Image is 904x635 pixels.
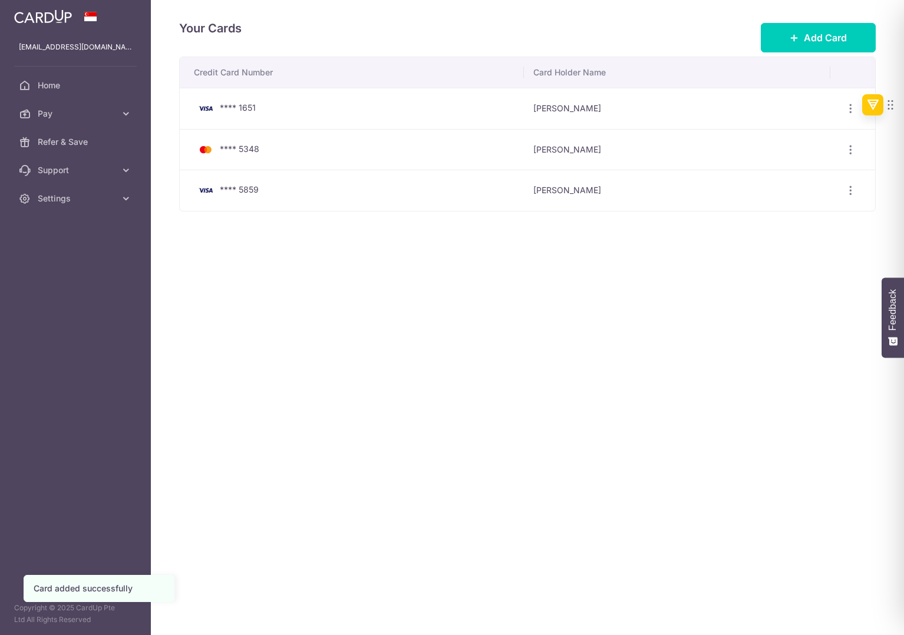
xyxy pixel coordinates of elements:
[887,289,898,330] span: Feedback
[524,170,830,211] td: [PERSON_NAME]
[194,143,217,157] img: Bank Card
[38,164,116,176] span: Support
[38,80,116,91] span: Home
[524,88,830,129] td: [PERSON_NAME]
[19,41,132,53] p: [EMAIL_ADDRESS][DOMAIN_NAME]
[761,23,876,52] button: Add Card
[194,183,217,197] img: Bank Card
[804,31,847,45] span: Add Card
[524,57,830,88] th: Card Holder Name
[38,136,116,148] span: Refer & Save
[179,19,242,38] h4: Your Cards
[14,9,72,24] img: CardUp
[34,583,164,594] div: Card added successfully
[180,57,524,88] th: Credit Card Number
[828,600,892,629] iframe: Opens a widget where you can find more information
[38,193,116,204] span: Settings
[524,129,830,170] td: [PERSON_NAME]
[194,101,217,115] img: Bank Card
[882,277,904,358] button: Feedback - Show survey
[38,108,116,120] span: Pay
